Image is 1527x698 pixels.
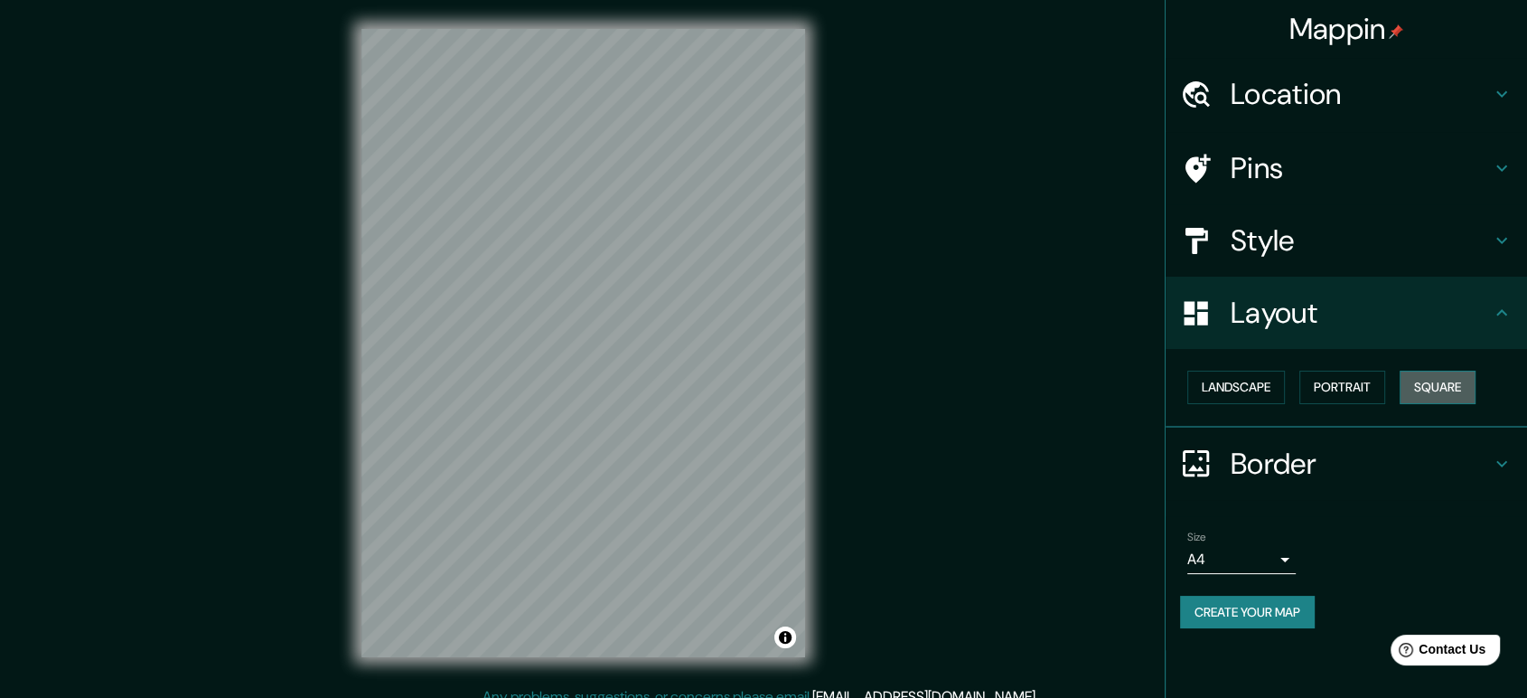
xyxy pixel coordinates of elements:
[1231,150,1491,186] h4: Pins
[1166,277,1527,349] div: Layout
[361,29,805,657] canvas: Map
[1389,24,1403,39] img: pin-icon.png
[1187,529,1206,544] label: Size
[1231,295,1491,331] h4: Layout
[1299,371,1385,404] button: Portrait
[1166,132,1527,204] div: Pins
[774,627,796,648] button: Toggle attribution
[1231,76,1491,112] h4: Location
[1231,446,1491,482] h4: Border
[1166,428,1527,500] div: Border
[1166,204,1527,277] div: Style
[1400,371,1475,404] button: Square
[1180,596,1315,629] button: Create your map
[1187,545,1296,574] div: A4
[1289,11,1404,47] h4: Mappin
[1231,222,1491,259] h4: Style
[1166,58,1527,130] div: Location
[1187,371,1285,404] button: Landscape
[1366,627,1507,678] iframe: Help widget launcher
